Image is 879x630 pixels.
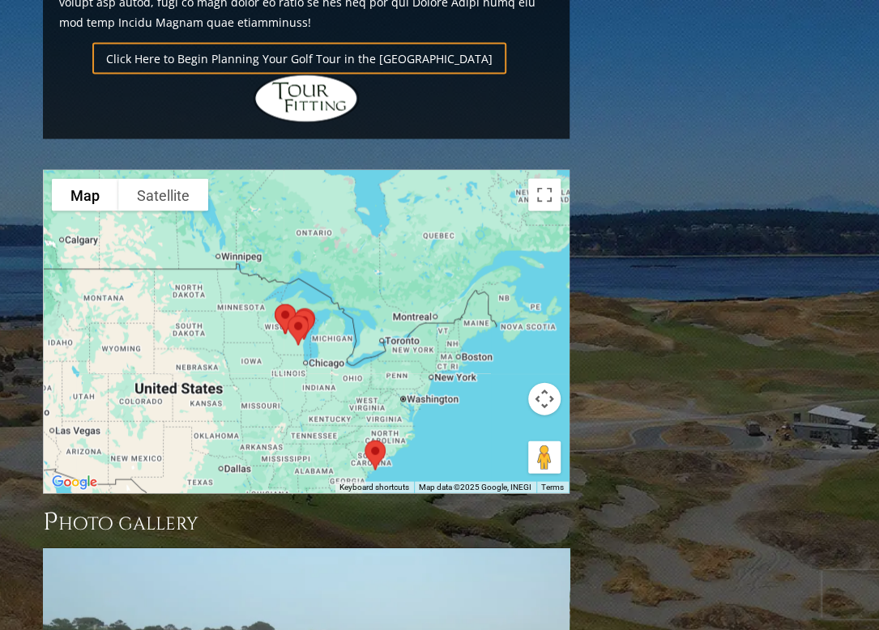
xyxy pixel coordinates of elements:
[528,382,561,415] button: Map camera controls
[48,471,101,492] a: Open this area in Google Maps (opens a new window)
[528,178,561,211] button: Toggle fullscreen view
[118,178,208,211] button: Show satellite imagery
[92,42,506,74] a: Click Here to Begin Planning Your Golf Tour in the [GEOGRAPHIC_DATA]
[528,441,561,473] button: Drag Pegman onto the map to open Street View
[541,482,564,491] a: Terms
[254,74,359,122] img: Hidden Links
[43,505,570,538] h3: Photo Gallery
[48,471,101,492] img: Google
[339,481,409,492] button: Keyboard shortcuts
[52,178,118,211] button: Show street map
[419,482,531,491] span: Map data ©2025 Google, INEGI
